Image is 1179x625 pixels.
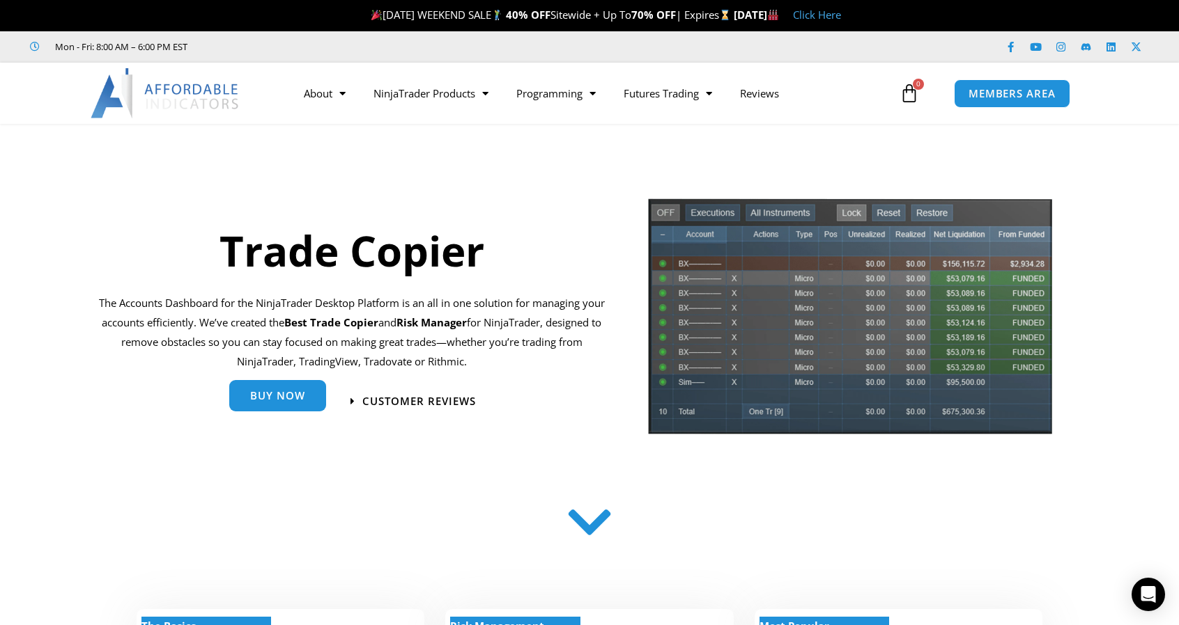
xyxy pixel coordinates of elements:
[913,79,924,90] span: 0
[250,390,305,401] span: Buy Now
[768,10,778,20] img: 🏭
[52,38,187,55] span: Mon - Fri: 8:00 AM – 6:00 PM EST
[360,77,502,109] a: NinjaTrader Products
[726,77,793,109] a: Reviews
[954,79,1070,108] a: MEMBERS AREA
[91,68,240,118] img: LogoAI | Affordable Indicators – NinjaTrader
[362,396,476,406] span: Customer Reviews
[969,88,1056,99] span: MEMBERS AREA
[98,221,605,280] h1: Trade Copier
[631,8,676,22] strong: 70% OFF
[647,197,1054,445] img: tradecopier | Affordable Indicators – NinjaTrader
[350,396,476,406] a: Customer Reviews
[396,315,467,329] strong: Risk Manager
[879,73,940,113] a: 0
[492,10,502,20] img: 🏌️‍♂️
[1132,578,1165,611] div: Open Intercom Messenger
[720,10,730,20] img: ⌛
[229,380,326,411] a: Buy Now
[284,315,378,329] b: Best Trade Copier
[368,8,734,22] span: [DATE] WEEKEND SALE Sitewide + Up To | Expires
[290,77,360,109] a: About
[734,8,779,22] strong: [DATE]
[290,77,896,109] nav: Menu
[207,40,416,54] iframe: Customer reviews powered by Trustpilot
[793,8,841,22] a: Click Here
[506,8,550,22] strong: 40% OFF
[610,77,726,109] a: Futures Trading
[371,10,382,20] img: 🎉
[98,294,605,371] p: The Accounts Dashboard for the NinjaTrader Desktop Platform is an all in one solution for managin...
[502,77,610,109] a: Programming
